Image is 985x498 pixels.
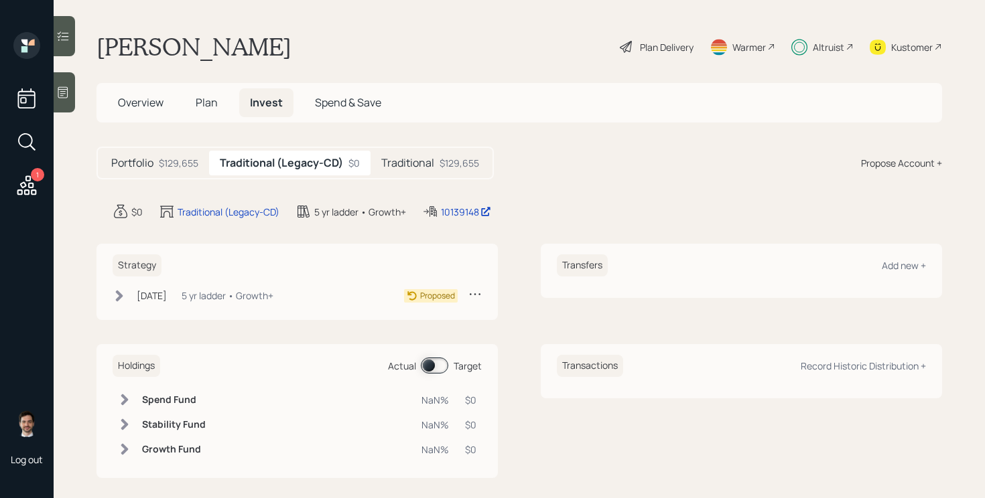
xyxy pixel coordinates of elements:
[381,157,434,169] h5: Traditional
[182,288,273,303] div: 5 yr ladder • Growth+
[113,254,161,276] h6: Strategy
[137,288,167,303] div: [DATE]
[421,393,449,407] div: NaN%
[314,205,406,219] div: 5 yr ladder • Growth+
[178,205,279,219] div: Traditional (Legacy-CD)
[118,95,163,110] span: Overview
[220,157,343,169] h5: Traditional (Legacy-CD)
[640,40,694,54] div: Plan Delivery
[142,444,206,455] h6: Growth Fund
[196,95,218,110] span: Plan
[441,205,491,219] div: 10139148
[557,254,608,276] h6: Transfers
[465,442,476,456] div: $0
[142,394,206,406] h6: Spend Fund
[315,95,381,110] span: Spend & Save
[11,453,43,466] div: Log out
[142,419,206,430] h6: Stability Fund
[96,32,291,62] h1: [PERSON_NAME]
[891,40,933,54] div: Kustomer
[388,359,416,373] div: Actual
[465,393,476,407] div: $0
[113,355,160,377] h6: Holdings
[159,156,198,170] div: $129,655
[440,156,479,170] div: $129,655
[13,410,40,437] img: jonah-coleman-headshot.png
[111,157,153,169] h5: Portfolio
[557,355,623,377] h6: Transactions
[813,40,844,54] div: Altruist
[420,290,455,302] div: Proposed
[882,259,926,272] div: Add new +
[454,359,482,373] div: Target
[732,40,766,54] div: Warmer
[421,442,449,456] div: NaN%
[801,359,926,372] div: Record Historic Distribution +
[131,205,143,219] div: $0
[861,156,942,170] div: Propose Account +
[31,168,44,181] div: 1
[348,156,360,170] div: $0
[465,418,476,432] div: $0
[250,95,283,110] span: Invest
[421,418,449,432] div: NaN%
